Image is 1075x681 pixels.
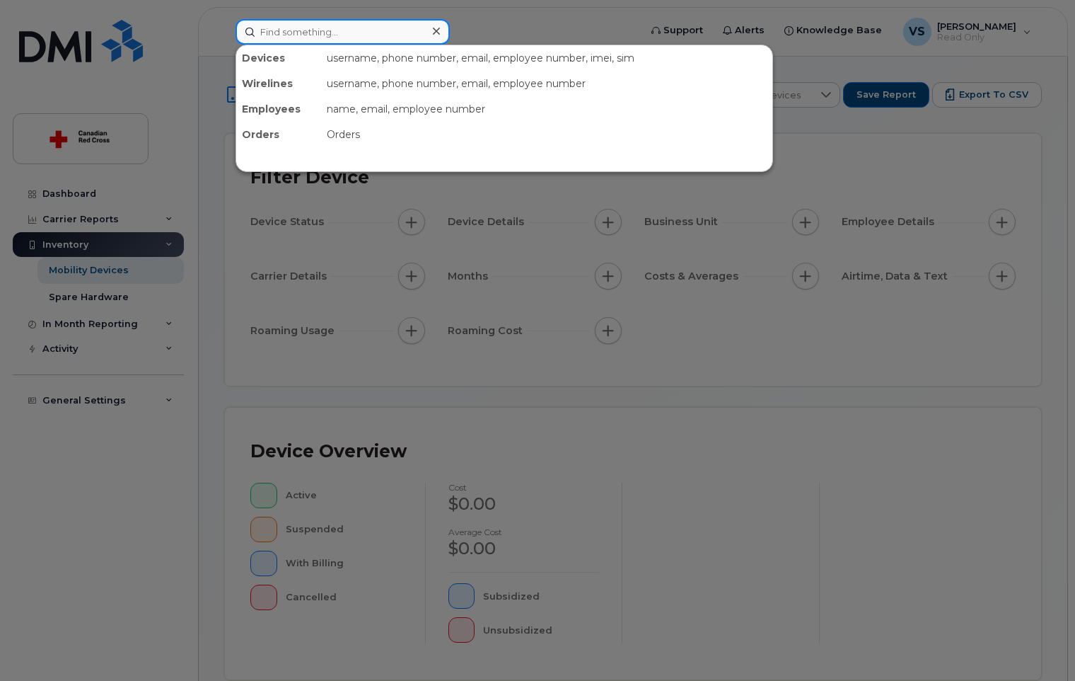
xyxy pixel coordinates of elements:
div: name, email, employee number [321,96,772,122]
div: username, phone number, email, employee number [321,71,772,96]
div: Wirelines [236,71,321,96]
div: Orders [236,122,321,147]
div: Devices [236,45,321,71]
div: username, phone number, email, employee number, imei, sim [321,45,772,71]
div: Employees [236,96,321,122]
div: Orders [321,122,772,147]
